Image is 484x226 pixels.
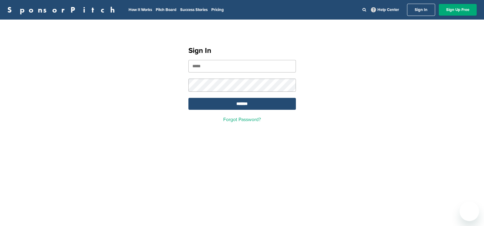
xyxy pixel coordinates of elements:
a: Sign Up Free [439,4,477,16]
a: Pricing [211,7,224,12]
a: Help Center [370,6,400,13]
a: Success Stories [180,7,208,12]
a: Forgot Password? [223,117,261,123]
a: SponsorPitch [7,6,119,14]
a: How It Works [129,7,152,12]
h1: Sign In [188,45,296,56]
iframe: Button to launch messaging window [460,202,479,221]
a: Pitch Board [156,7,176,12]
a: Sign In [407,4,435,16]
